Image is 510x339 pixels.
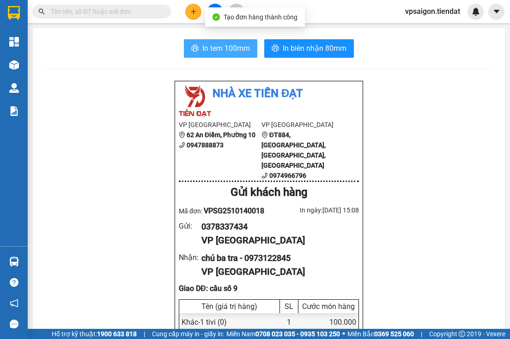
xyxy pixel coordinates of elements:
[185,4,201,20] button: plus
[10,278,18,287] span: question-circle
[179,120,261,130] li: VP [GEOGRAPHIC_DATA]
[472,7,480,16] img: icon-new-feature
[179,205,269,217] div: Mã đơn:
[269,205,359,215] div: In ngày: [DATE] 15:08
[182,318,227,327] span: Khác - 1 tivi (0)
[201,252,352,265] div: chú ba tra - 0973122845
[9,106,19,116] img: solution-icon
[255,330,340,338] strong: 0708 023 035 - 0935 103 250
[264,39,354,58] button: printerIn biên nhận 80mm
[51,6,160,17] input: Tìm tên, số ĐT hoặc mã đơn
[492,7,501,16] span: caret-down
[224,13,297,21] span: Tạo đơn hàng thành công
[280,313,298,331] div: 1
[459,331,465,337] span: copyright
[179,220,201,232] div: Gửi :
[8,6,20,20] img: logo-vxr
[282,302,296,311] div: SL
[421,329,422,339] span: |
[374,330,414,338] strong: 0369 525 060
[204,206,264,215] span: VPSG2510140018
[179,184,359,201] div: Gửi khách hàng
[182,302,277,311] div: Tên (giá trị hàng)
[190,8,197,15] span: plus
[261,120,344,130] li: VP [GEOGRAPHIC_DATA]
[347,329,414,339] span: Miền Bắc
[202,42,250,54] span: In tem 100mm
[179,252,201,263] div: Nhận :
[207,4,223,20] button: file-add
[269,172,306,179] b: 0974966796
[272,44,279,53] span: printer
[184,39,257,58] button: printerIn tem 100mm
[179,132,185,138] span: environment
[10,299,18,308] span: notification
[261,172,268,179] span: phone
[179,283,359,294] div: Giao DĐ: cầu số 9
[228,4,244,20] button: aim
[10,320,18,328] span: message
[201,265,352,279] div: VP [GEOGRAPHIC_DATA]
[342,332,345,336] span: ⚪️
[152,329,224,339] span: Cung cấp máy in - giấy in:
[201,220,352,233] div: 0378337434
[488,4,504,20] button: caret-down
[187,131,255,139] b: 62 An Điềm, Phường 10
[9,37,19,47] img: dashboard-icon
[201,233,352,248] div: VP [GEOGRAPHIC_DATA]
[261,132,268,138] span: environment
[9,257,19,266] img: warehouse-icon
[179,85,211,117] img: logo.jpg
[179,142,185,148] span: phone
[226,329,340,339] span: Miền Nam
[179,85,359,103] li: Nhà xe Tiến Đạt
[212,13,220,21] span: check-circle
[187,141,224,149] b: 0947888873
[398,6,467,17] span: vpsaigon.tiendat
[97,330,137,338] strong: 1900 633 818
[283,42,346,54] span: In biên nhận 80mm
[301,302,356,311] div: Cước món hàng
[38,8,45,15] span: search
[52,329,137,339] span: Hỗ trợ kỹ thuật:
[298,313,358,331] div: 100.000
[191,44,199,53] span: printer
[144,329,145,339] span: |
[9,83,19,93] img: warehouse-icon
[9,60,19,70] img: warehouse-icon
